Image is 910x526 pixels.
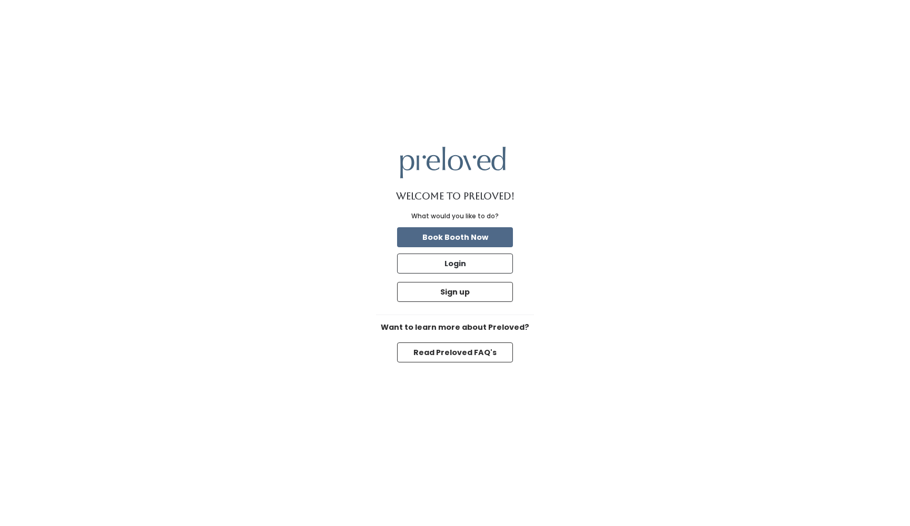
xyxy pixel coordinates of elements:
[397,342,513,362] button: Read Preloved FAQ's
[395,280,515,304] a: Sign up
[397,282,513,302] button: Sign up
[397,254,513,274] button: Login
[400,147,506,178] img: preloved logo
[376,323,534,332] h6: Want to learn more about Preloved?
[411,211,499,221] div: What would you like to do?
[395,251,515,276] a: Login
[397,227,513,247] button: Book Booth Now
[396,191,515,201] h1: Welcome to Preloved!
